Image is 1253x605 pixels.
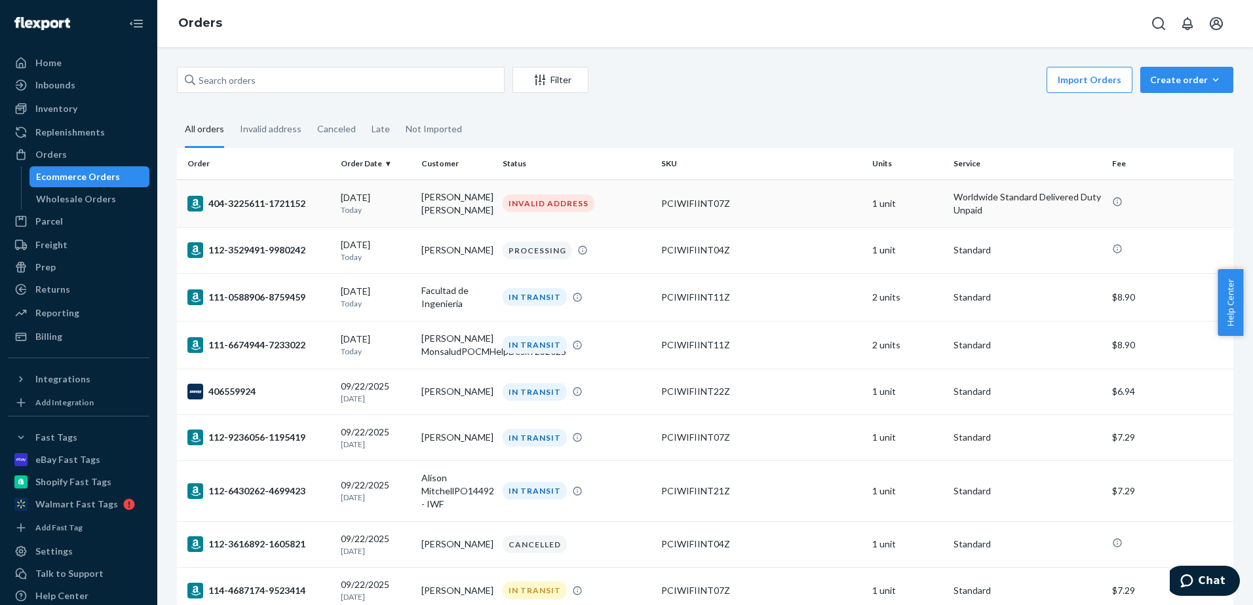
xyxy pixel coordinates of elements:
[954,584,1102,597] p: Standard
[1140,67,1233,93] button: Create order
[341,393,412,404] p: [DATE]
[341,545,412,557] p: [DATE]
[187,289,330,305] div: 111-0588906-8759459
[867,273,948,321] td: 2 units
[8,52,149,73] a: Home
[8,279,149,300] a: Returns
[406,112,462,146] div: Not Imported
[661,485,862,498] div: PCIWIFIINT21Z
[123,10,149,37] button: Close Navigation
[503,581,567,599] div: IN TRANSIT
[317,112,356,146] div: Canceled
[416,321,497,369] td: [PERSON_NAME] MonsaludPOCMHelpDesk9232025
[867,321,948,369] td: 2 units
[954,339,1102,352] p: Standard
[341,439,412,450] p: [DATE]
[35,453,100,466] div: eBay Fast Tags
[187,337,330,353] div: 111-6674944-7233022
[341,346,412,357] p: Today
[1170,566,1240,598] iframe: Opens a widget where you can chat to one of our agents
[341,204,412,215] p: Today
[35,56,62,69] div: Home
[14,17,70,30] img: Flexport logo
[1218,269,1243,336] button: Help Center
[35,79,75,92] div: Inbounds
[8,449,149,470] a: eBay Fast Tags
[661,584,862,597] div: PCIWIFIINT07Z
[416,460,497,521] td: Alison MitchellPO14492 - IWF
[336,148,417,179] th: Order Date
[35,522,83,533] div: Add Fast Tag
[341,191,412,215] div: [DATE]
[29,189,150,210] a: Wholesale Orders
[341,298,412,309] p: Today
[187,196,330,211] div: 404-3225611-1721152
[497,148,656,179] th: Status
[8,494,149,515] a: Walmart Fast Tags
[8,563,149,584] button: Talk to Support
[8,326,149,347] a: Billing
[35,589,88,602] div: Help Center
[341,238,412,263] div: [DATE]
[661,197,862,210] div: PCIWIFIINT07Z
[341,578,412,602] div: 09/22/2025
[36,192,116,206] div: Wholesale Orders
[948,148,1107,179] th: Service
[661,244,862,257] div: PCIWIFIINT04Z
[8,369,149,390] button: Integrations
[187,483,330,499] div: 112-6430262-4699423
[185,112,224,148] div: All orders
[416,521,497,567] td: [PERSON_NAME]
[661,538,862,551] div: PCIWIFIINT04Z
[954,431,1102,444] p: Standard
[35,431,77,444] div: Fast Tags
[513,73,588,86] div: Filter
[1146,10,1172,37] button: Open Search Box
[1107,369,1233,414] td: $6.94
[8,211,149,232] a: Parcel
[341,251,412,263] p: Today
[661,431,862,444] div: PCIWIFIINT07Z
[416,369,497,414] td: [PERSON_NAME]
[35,238,67,251] div: Freight
[503,242,572,259] div: PROCESSING
[1203,10,1229,37] button: Open account menu
[954,191,1102,217] p: Worldwide Standard Delivered Duty Unpaid
[1107,273,1233,321] td: $8.90
[177,67,505,93] input: Search orders
[341,479,412,503] div: 09/22/2025
[35,373,90,386] div: Integrations
[341,380,412,404] div: 09/22/2025
[8,234,149,255] a: Freight
[341,426,412,450] div: 09/22/2025
[8,257,149,278] a: Prep
[656,148,867,179] th: SKU
[954,291,1102,304] p: Standard
[187,242,330,258] div: 112-3529491-9980242
[35,545,73,558] div: Settings
[341,532,412,557] div: 09/22/2025
[240,112,301,146] div: Invalid address
[35,567,104,580] div: Talk to Support
[503,482,567,500] div: IN TRANSIT
[8,98,149,119] a: Inventory
[35,102,77,115] div: Inventory
[416,227,497,273] td: [PERSON_NAME]
[503,336,567,354] div: IN TRANSIT
[187,384,330,399] div: 406559924
[8,520,149,536] a: Add Fast Tag
[36,170,120,183] div: Ecommerce Orders
[1107,460,1233,521] td: $7.29
[35,475,111,488] div: Shopify Fast Tags
[8,302,149,323] a: Reporting
[954,244,1102,257] p: Standard
[8,395,149,411] a: Add Integration
[35,261,56,274] div: Prep
[421,158,492,169] div: Customer
[187,583,330,598] div: 114-4687174-9523414
[954,485,1102,498] p: Standard
[661,339,862,352] div: PCIWIFIINT11Z
[867,414,948,460] td: 1 unit
[867,148,948,179] th: Units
